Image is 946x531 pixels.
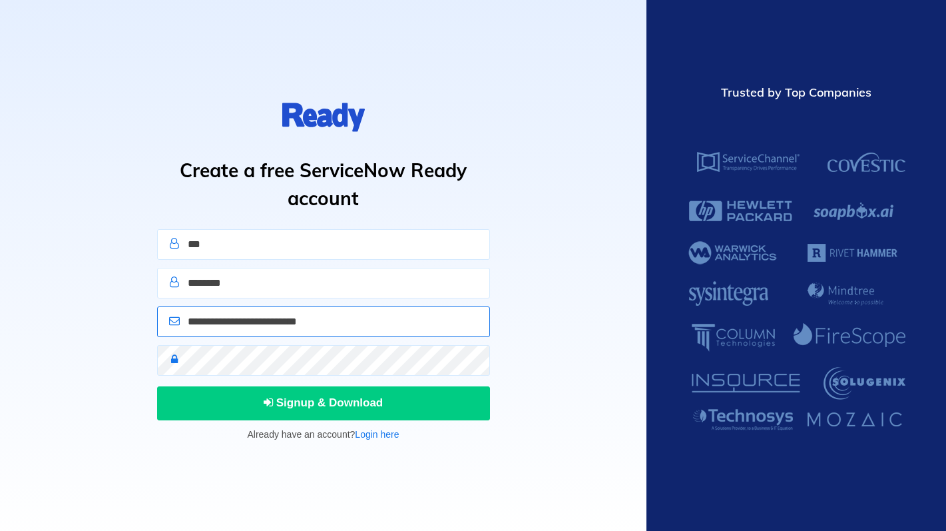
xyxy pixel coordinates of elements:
[152,157,495,213] h1: Create a free ServiceNow Ready account
[282,99,365,135] img: logo
[680,84,913,101] div: Trusted by Top Companies
[157,386,490,420] button: Signup & Download
[680,125,913,447] img: ServiceNow Ready Customers
[264,396,383,409] span: Signup & Download
[355,429,399,440] a: Login here
[157,427,490,442] p: Already have an account?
